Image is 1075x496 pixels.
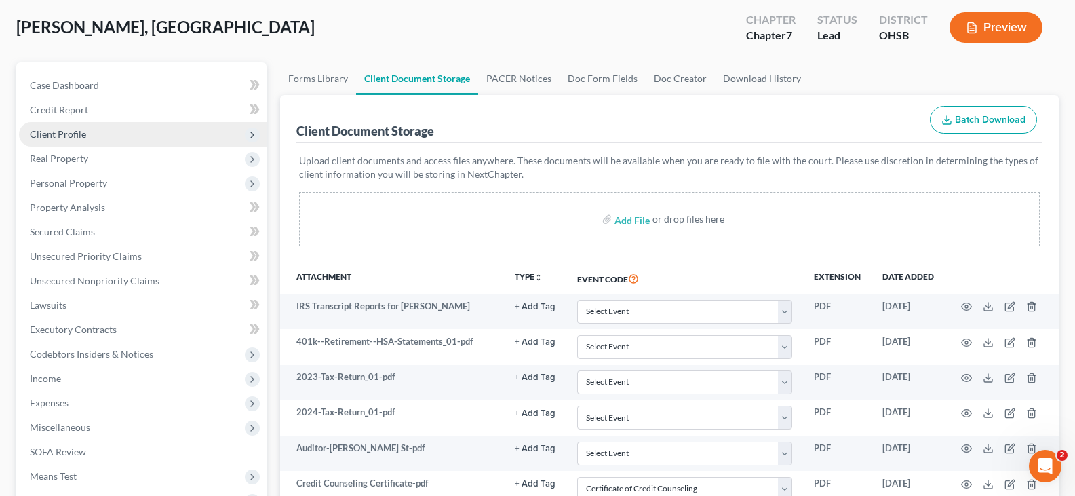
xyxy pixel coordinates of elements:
[879,28,928,43] div: OHSB
[817,28,857,43] div: Lead
[280,436,504,471] td: Auditor-[PERSON_NAME] St-pdf
[19,195,267,220] a: Property Analysis
[30,79,99,91] span: Case Dashboard
[872,329,945,364] td: [DATE]
[19,73,267,98] a: Case Dashboard
[30,373,61,384] span: Income
[872,436,945,471] td: [DATE]
[19,269,267,293] a: Unsecured Nonpriority Claims
[19,318,267,342] a: Executory Contracts
[478,62,560,95] a: PACER Notices
[560,62,646,95] a: Doc Form Fields
[515,300,555,313] a: + Add Tag
[1029,450,1061,482] iframe: Intercom live chat
[646,62,715,95] a: Doc Creator
[30,104,88,115] span: Credit Report
[872,400,945,436] td: [DATE]
[515,335,555,348] a: + Add Tag
[280,294,504,329] td: IRS Transcript Reports for [PERSON_NAME]
[30,348,153,360] span: Codebtors Insiders & Notices
[515,480,555,489] button: + Add Tag
[515,370,555,383] a: + Add Tag
[872,263,945,294] th: Date added
[803,294,872,329] td: PDF
[515,444,555,453] button: + Add Tag
[515,406,555,419] a: + Add Tag
[515,442,555,455] a: + Add Tag
[280,329,504,364] td: 401k--Retirement--HSA-Statements_01-pdf
[515,409,555,418] button: + Add Tag
[280,400,504,436] td: 2024-Tax-Return_01-pdf
[746,28,796,43] div: Chapter
[280,263,504,294] th: Attachment
[803,436,872,471] td: PDF
[930,106,1037,134] button: Batch Download
[803,329,872,364] td: PDF
[19,440,267,464] a: SOFA Review
[30,226,95,237] span: Secured Claims
[566,263,803,294] th: Event Code
[515,338,555,347] button: + Add Tag
[872,365,945,400] td: [DATE]
[30,470,77,482] span: Means Test
[30,153,88,164] span: Real Property
[356,62,478,95] a: Client Document Storage
[786,28,792,41] span: 7
[515,373,555,382] button: + Add Tag
[879,12,928,28] div: District
[30,397,69,408] span: Expenses
[817,12,857,28] div: Status
[746,12,796,28] div: Chapter
[515,477,555,490] a: + Add Tag
[16,17,315,37] span: [PERSON_NAME], [GEOGRAPHIC_DATA]
[299,154,1040,181] p: Upload client documents and access files anywhere. These documents will be available when you are...
[534,273,543,282] i: unfold_more
[1057,450,1068,461] span: 2
[280,62,356,95] a: Forms Library
[803,400,872,436] td: PDF
[30,250,142,262] span: Unsecured Priority Claims
[30,202,105,213] span: Property Analysis
[803,263,872,294] th: Extension
[872,294,945,329] td: [DATE]
[803,365,872,400] td: PDF
[30,446,86,457] span: SOFA Review
[652,212,724,226] div: or drop files here
[19,98,267,122] a: Credit Report
[30,421,90,433] span: Miscellaneous
[30,128,86,140] span: Client Profile
[280,365,504,400] td: 2023-Tax-Return_01-pdf
[30,299,66,311] span: Lawsuits
[30,177,107,189] span: Personal Property
[296,123,434,139] div: Client Document Storage
[30,324,117,335] span: Executory Contracts
[19,293,267,318] a: Lawsuits
[30,275,159,286] span: Unsecured Nonpriority Claims
[515,273,543,282] button: TYPEunfold_more
[715,62,809,95] a: Download History
[19,220,267,244] a: Secured Claims
[955,114,1025,126] span: Batch Download
[950,12,1042,43] button: Preview
[19,244,267,269] a: Unsecured Priority Claims
[515,303,555,311] button: + Add Tag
